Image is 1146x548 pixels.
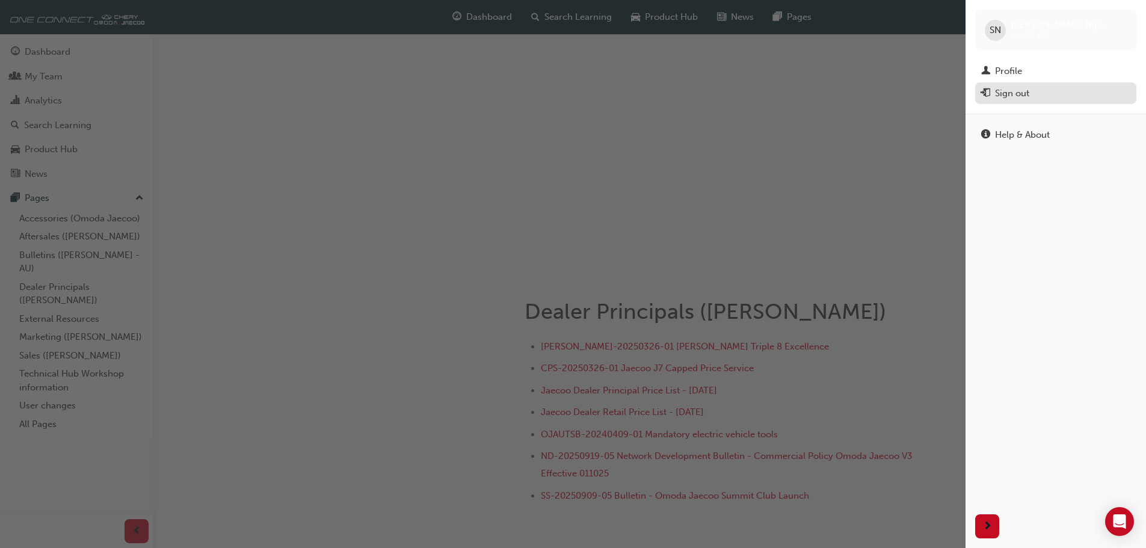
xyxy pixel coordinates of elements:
[975,124,1136,146] a: Help & About
[990,23,1001,37] span: SN
[995,128,1050,142] div: Help & About
[975,60,1136,82] a: Profile
[975,82,1136,105] button: Sign out
[995,87,1029,100] div: Sign out
[981,66,990,77] span: man-icon
[1011,31,1050,41] span: one00422
[995,64,1022,78] div: Profile
[981,130,990,141] span: info-icon
[981,88,990,99] span: exit-icon
[983,519,992,534] span: next-icon
[1105,507,1134,536] div: Open Intercom Messenger
[1011,19,1103,30] span: [PERSON_NAME] Ngo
